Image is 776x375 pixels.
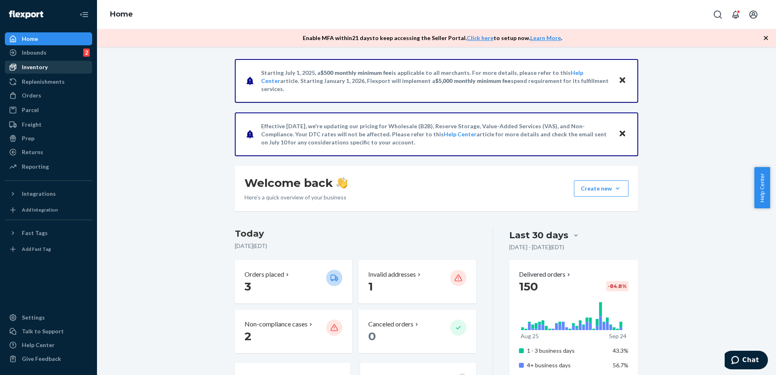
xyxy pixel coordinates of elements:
p: 1 - 3 business days [527,347,607,355]
a: Inventory [5,61,92,74]
button: Canceled orders 0 [358,310,476,353]
iframe: Opens a widget where you can chat to one of our agents [725,351,768,371]
div: Prep [22,134,34,142]
button: Close Navigation [76,6,92,23]
a: Add Integration [5,203,92,216]
div: Freight [22,121,42,129]
a: Inbounds2 [5,46,92,59]
span: $5,000 monthly minimum fee [435,77,511,84]
div: Returns [22,148,43,156]
div: Integrations [22,190,56,198]
p: Here’s a quick overview of your business [245,193,348,201]
h1: Welcome back [245,176,348,190]
p: Canceled orders [368,320,413,329]
div: Give Feedback [22,355,61,363]
button: Help Center [754,167,770,208]
span: 150 [519,280,538,293]
button: Invalid addresses 1 [358,260,476,303]
div: Last 30 days [509,229,568,242]
a: Settings [5,311,92,324]
button: Fast Tags [5,227,92,239]
a: Replenishments [5,75,92,88]
button: Close [617,128,628,140]
p: Effective [DATE], we're updating our pricing for Wholesale (B2B), Reserve Storage, Value-Added Se... [261,122,611,146]
span: 56.7% [613,362,628,369]
h3: Today [235,227,476,240]
div: Parcel [22,106,39,114]
a: Parcel [5,104,92,117]
a: Help Center [5,339,92,352]
p: [DATE] ( EDT ) [235,242,476,250]
span: 1 [368,280,373,293]
div: Inventory [22,63,48,71]
p: Invalid addresses [368,270,416,279]
a: Click here [467,34,493,41]
button: Close [617,75,628,87]
div: Talk to Support [22,327,64,335]
button: Non-compliance cases 2 [235,310,352,353]
img: Flexport logo [9,11,43,19]
p: Aug 25 [521,332,539,340]
a: Returns [5,146,92,159]
div: Add Integration [22,206,58,213]
p: Starting July 1, 2025, a is applicable to all merchants. For more details, please refer to this a... [261,69,611,93]
a: Add Fast Tag [5,243,92,256]
button: Open Search Box [710,6,726,23]
div: Inbounds [22,49,46,57]
a: Freight [5,118,92,131]
div: Replenishments [22,78,65,86]
a: Home [5,32,92,45]
div: Fast Tags [22,229,48,237]
div: Reporting [22,163,49,171]
p: Sep 24 [609,332,626,340]
button: Create new [574,180,628,197]
a: Prep [5,132,92,145]
span: $500 monthly minimum fee [321,69,392,76]
img: hand-wave emoji [336,177,348,189]
p: [DATE] - [DATE] ( EDT ) [509,243,564,251]
button: Open notifications [727,6,744,23]
span: 2 [245,329,251,343]
a: Orders [5,89,92,102]
button: Open account menu [745,6,761,23]
a: Learn More [530,34,561,41]
p: Non-compliance cases [245,320,308,329]
button: Talk to Support [5,325,92,338]
a: Home [110,10,133,19]
span: 0 [368,329,376,343]
ol: breadcrumbs [103,3,139,26]
span: 43.3% [613,347,628,354]
div: 2 [83,49,90,57]
span: 3 [245,280,251,293]
button: Delivered orders [519,270,572,279]
div: Orders [22,91,41,100]
p: Enable MFA within 21 days to keep accessing the Seller Portal. to setup now. . [303,34,562,42]
button: Orders placed 3 [235,260,352,303]
div: Settings [22,314,45,322]
div: Help Center [22,341,55,349]
button: Integrations [5,187,92,200]
p: Orders placed [245,270,284,279]
a: Reporting [5,160,92,173]
button: Give Feedback [5,352,92,365]
div: Home [22,35,38,43]
div: -84.8 % [606,281,628,291]
div: Add Fast Tag [22,246,51,252]
a: Help Center [444,131,477,138]
p: 4+ business days [527,361,607,369]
